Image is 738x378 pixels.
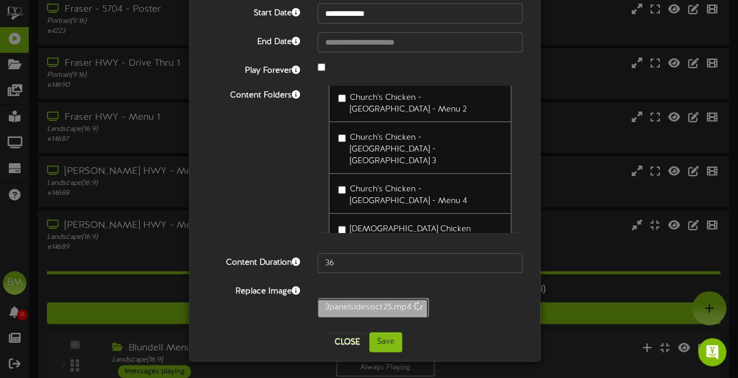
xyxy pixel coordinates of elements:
div: Open Intercom Messenger [698,338,726,366]
span: [DEMOGRAPHIC_DATA] Chicken [GEOGRAPHIC_DATA] - [GEOGRAPHIC_DATA] 1 [350,225,471,257]
input: Church's Chicken - [GEOGRAPHIC_DATA] - Menu 2 [338,95,346,102]
label: Content Duration [198,253,309,269]
button: Close [328,333,367,352]
input: Church's Chicken - [GEOGRAPHIC_DATA] - [GEOGRAPHIC_DATA] 3 [338,134,346,142]
input: Church's Chicken - [GEOGRAPHIC_DATA] - Menu 4 [338,186,346,194]
label: End Date [198,32,309,48]
input: [DEMOGRAPHIC_DATA] Chicken [GEOGRAPHIC_DATA] - [GEOGRAPHIC_DATA] 1 [338,226,346,234]
button: Save [369,332,402,352]
label: Play Forever [198,61,309,77]
label: Replace Image [198,282,309,298]
label: Content Folders [198,86,309,102]
span: Church's Chicken - [GEOGRAPHIC_DATA] - Menu 2 [350,93,467,114]
span: Church's Chicken - [GEOGRAPHIC_DATA] - Menu 4 [350,185,467,205]
label: Start Date [198,4,309,19]
input: 15 [318,253,523,273]
span: Church's Chicken - [GEOGRAPHIC_DATA] - [GEOGRAPHIC_DATA] 3 [350,133,436,166]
